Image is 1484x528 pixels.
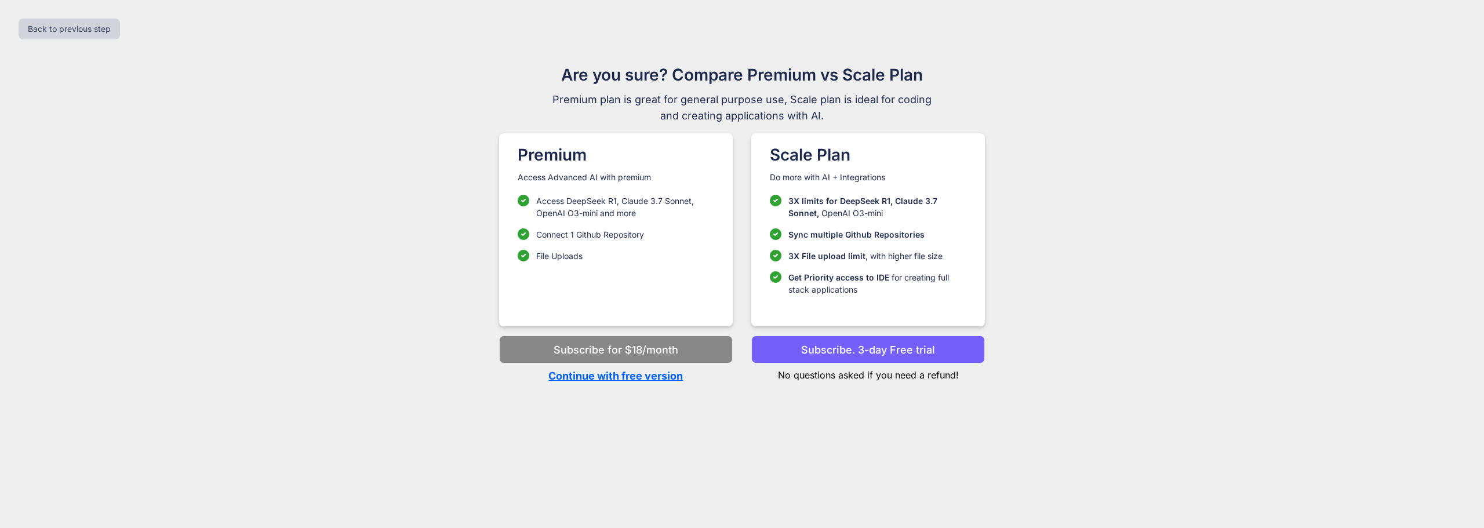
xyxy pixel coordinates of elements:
[518,195,529,206] img: checklist
[19,19,120,39] button: Back to previous step
[547,63,937,87] h1: Are you sure? Compare Premium vs Scale Plan
[770,172,966,183] p: Do more with AI + Integrations
[518,228,529,240] img: checklist
[499,368,733,384] p: Continue with free version
[788,250,943,262] p: , with higher file size
[751,363,985,382] p: No questions asked if you need a refund!
[499,336,733,363] button: Subscribe for $18/month
[770,250,781,261] img: checklist
[536,250,583,262] p: File Uploads
[554,342,678,358] p: Subscribe for $18/month
[788,228,925,241] p: Sync multiple Github Repositories
[788,251,865,261] span: 3X File upload limit
[518,250,529,261] img: checklist
[788,272,889,282] span: Get Priority access to IDE
[770,195,781,206] img: checklist
[770,143,966,167] h1: Scale Plan
[518,172,714,183] p: Access Advanced AI with premium
[518,143,714,167] h1: Premium
[536,195,714,219] p: Access DeepSeek R1, Claude 3.7 Sonnet, OpenAI O3-mini and more
[770,271,781,283] img: checklist
[788,195,966,219] p: OpenAI O3-mini
[770,228,781,240] img: checklist
[536,228,644,241] p: Connect 1 Github Repository
[788,271,966,296] p: for creating full stack applications
[751,336,985,363] button: Subscribe. 3-day Free trial
[788,196,937,218] span: 3X limits for DeepSeek R1, Claude 3.7 Sonnet,
[547,92,937,124] span: Premium plan is great for general purpose use, Scale plan is ideal for coding and creating applic...
[801,342,935,358] p: Subscribe. 3-day Free trial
